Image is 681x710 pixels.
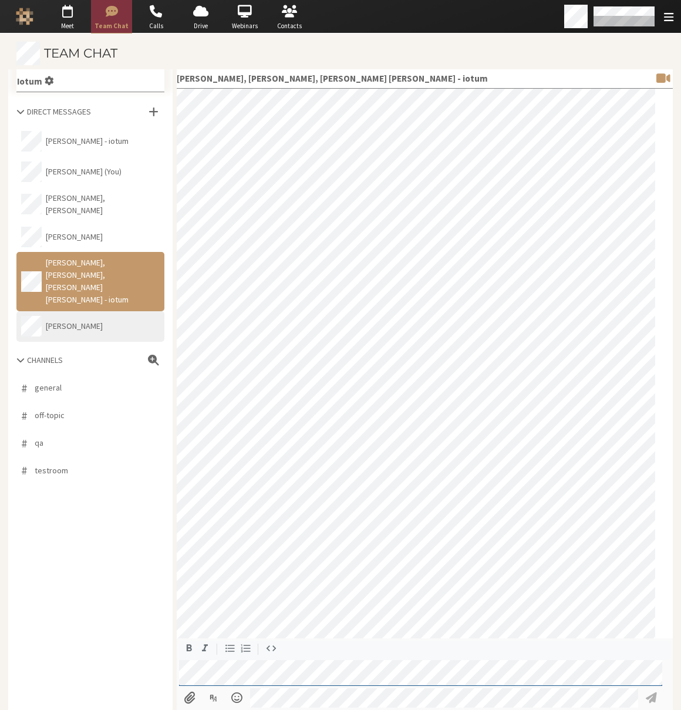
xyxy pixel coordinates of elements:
[16,429,164,457] button: #qa
[16,157,164,187] button: [PERSON_NAME] (You)
[17,77,42,87] span: Iotum
[35,437,43,449] span: qa
[35,409,65,422] span: off-topic
[27,355,63,365] span: Channels
[180,21,221,31] span: Drive
[224,21,265,31] span: Webinars
[177,72,488,85] span: [PERSON_NAME], [PERSON_NAME], [PERSON_NAME] [PERSON_NAME] - iotum
[35,465,68,477] span: testroom
[16,126,164,157] button: [PERSON_NAME] - iotum
[16,311,164,342] button: [PERSON_NAME]
[16,187,164,221] button: [PERSON_NAME], [PERSON_NAME]
[16,457,164,484] button: #testroom
[199,642,211,654] svg: Italic
[16,221,164,252] button: [PERSON_NAME]
[227,688,248,708] button: Open menu
[21,462,28,479] span: #
[640,688,662,708] button: Send message
[265,642,277,654] svg: Code
[21,435,28,452] span: #
[21,407,28,425] span: #
[21,379,28,397] span: #
[183,642,195,654] svg: Bold
[47,21,88,31] span: Meet
[91,21,132,31] span: Team Chat
[12,69,58,92] button: Settings
[224,642,236,654] svg: Bulleted list
[27,106,91,117] span: Direct Messages
[136,21,177,31] span: Calls
[16,375,164,402] button: #general
[44,46,673,60] h3: Team Chat
[203,688,224,708] button: Hide formatting
[16,252,164,311] button: [PERSON_NAME], [PERSON_NAME], [PERSON_NAME] [PERSON_NAME] - iotum
[240,642,252,654] svg: Numbered list
[655,70,673,88] button: Start a meeting
[35,382,62,394] span: general
[16,402,164,429] button: #off-topic
[269,21,310,31] span: Contacts
[16,8,33,25] img: Iotum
